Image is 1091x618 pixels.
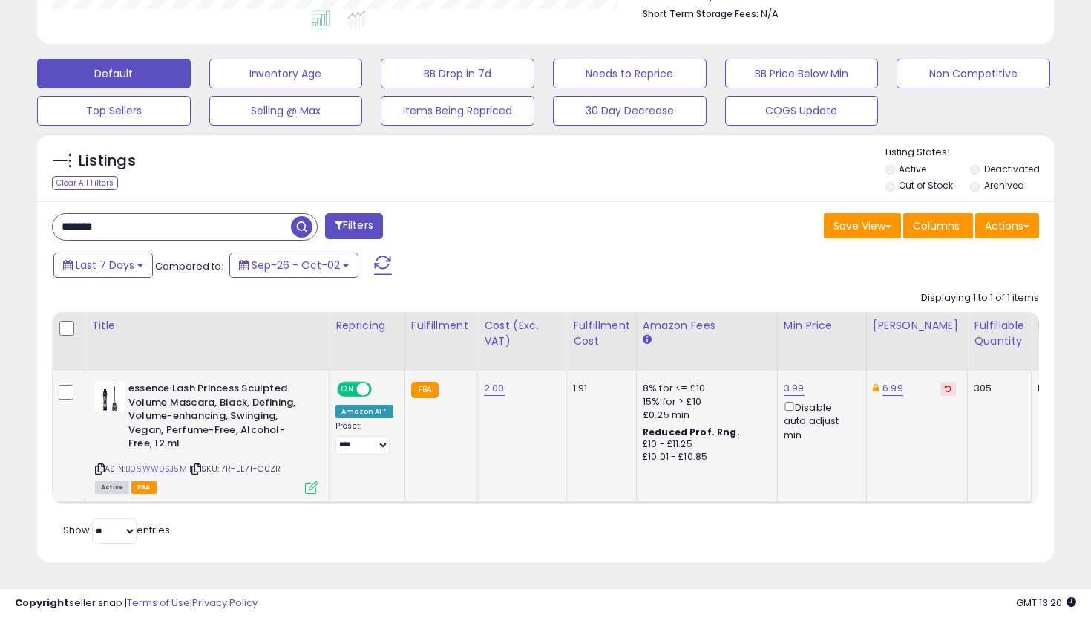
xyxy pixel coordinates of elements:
button: COGS Update [725,96,879,126]
span: Sep-26 - Oct-02 [252,258,340,273]
div: Amazon AI * [335,405,393,418]
button: Sep-26 - Oct-02 [229,253,358,278]
button: Top Sellers [37,96,191,126]
div: Cost (Exc. VAT) [484,318,560,349]
button: Columns [903,213,973,238]
button: Default [37,59,191,88]
div: seller snap | | [15,596,258,611]
div: Min Price [784,318,860,334]
button: 30 Day Decrease [553,96,707,126]
b: Short Term Storage Fees: [643,7,759,20]
span: Last 7 Days [76,258,134,273]
div: Title [91,318,323,334]
span: | SKU: 7R-EE7T-G0ZR [189,463,281,475]
small: Amazon Fees. [643,334,652,347]
div: £0.25 min [643,409,766,422]
span: OFF [370,383,393,396]
div: Fulfillment Cost [573,318,630,349]
div: Displaying 1 to 1 of 1 items [921,291,1039,305]
button: Actions [975,213,1039,238]
div: £10.01 - £10.85 [643,451,766,463]
button: Selling @ Max [209,96,363,126]
button: Items Being Repriced [381,96,534,126]
div: [PERSON_NAME] [873,318,961,334]
img: 41JvGQpRAjL._SL40_.jpg [95,382,125,412]
button: Filters [325,213,383,239]
div: Fulfillable Quantity [974,318,1025,349]
p: Listing States: [885,146,1055,160]
button: BB Drop in 7d [381,59,534,88]
div: Disable auto adjust min [784,399,855,442]
div: Fulfillment [411,318,471,334]
a: B06WW9SJ5M [125,463,187,475]
h5: Listings [79,151,136,172]
a: 2.00 [484,381,505,396]
div: 8% for <= £10 [643,382,766,395]
div: ASIN: [95,382,318,492]
b: essence Lash Princess Sculpted Volume Mascara, Black, Defining, Volume-enhancing, Swinging, Vegan... [128,382,309,455]
button: Needs to Reprice [553,59,707,88]
div: Preset: [335,421,393,455]
label: Archived [984,179,1024,192]
label: Active [899,163,926,175]
button: BB Price Below Min [725,59,879,88]
strong: Copyright [15,596,69,610]
div: £10 - £11.25 [643,438,766,451]
button: Save View [824,213,901,238]
b: Reduced Prof. Rng. [643,426,740,438]
span: FBA [131,481,157,494]
span: Show: entries [63,523,170,537]
label: Deactivated [984,163,1040,175]
a: 3.99 [784,381,805,396]
button: Non Competitive [897,59,1050,88]
a: 6.99 [882,381,903,396]
span: All listings currently available for purchase on Amazon [95,481,129,494]
span: Columns [913,218,960,233]
button: Inventory Age [209,59,363,88]
span: 2025-10-10 13:20 GMT [1016,596,1076,610]
label: Out of Stock [899,179,953,192]
div: Amazon Fees [643,318,771,334]
a: Terms of Use [127,596,190,610]
div: 15% for > £10 [643,395,766,409]
div: Clear All Filters [52,176,118,190]
span: N/A [761,7,779,21]
a: Privacy Policy [192,596,258,610]
span: ON [338,383,357,396]
small: FBA [411,382,439,398]
span: Compared to: [155,259,223,273]
button: Last 7 Days [53,253,153,278]
div: 1.91 [573,382,625,395]
div: Repricing [335,318,399,334]
div: 305 [974,382,1020,395]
